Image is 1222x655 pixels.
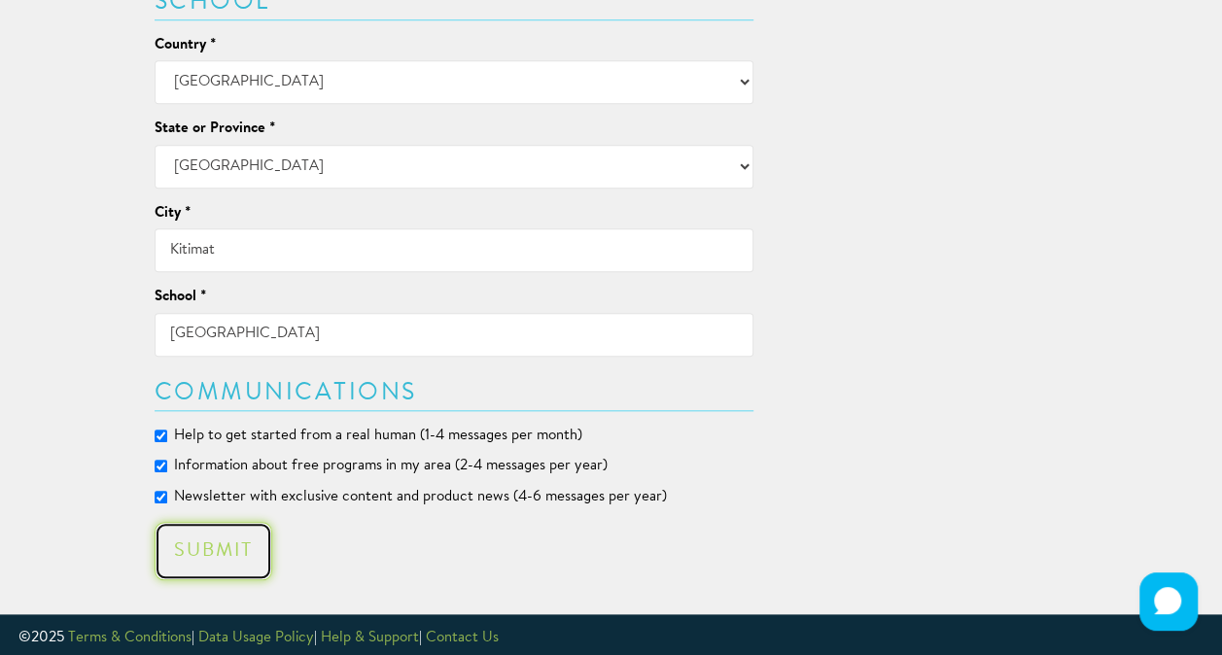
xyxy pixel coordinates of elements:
[321,631,419,645] a: Help & Support
[155,228,754,272] input: Springfield
[174,459,608,473] span: Information about free programs in my area (2-4 messages per year)
[155,287,206,307] label: School *
[198,631,314,645] a: Data Usage Policy
[155,313,754,357] input: Springfield Elementary
[155,460,167,472] input: Information about free programs in my area (2-4 messages per year)
[1135,568,1203,636] iframe: HelpCrunch
[18,631,31,645] span: ©
[174,490,667,504] span: Newsletter with exclusive content and product news (4-6 messages per year)
[155,381,754,405] h3: Communications
[426,631,499,645] a: Contact Us
[174,429,582,443] span: Help to get started from a real human (1-4 messages per month)
[68,631,192,645] a: Terms & Conditions
[31,631,64,645] span: 2025
[155,203,191,224] label: City *
[314,631,317,645] span: |
[155,430,167,442] input: Help to get started from a real human (1-4 messages per month)
[192,631,194,645] span: |
[155,119,275,139] label: State or Province *
[155,491,167,503] input: Newsletter with exclusive content and product news (4-6 messages per year)
[155,35,216,55] label: Country *
[155,522,272,580] button: Submit
[419,631,422,645] span: |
